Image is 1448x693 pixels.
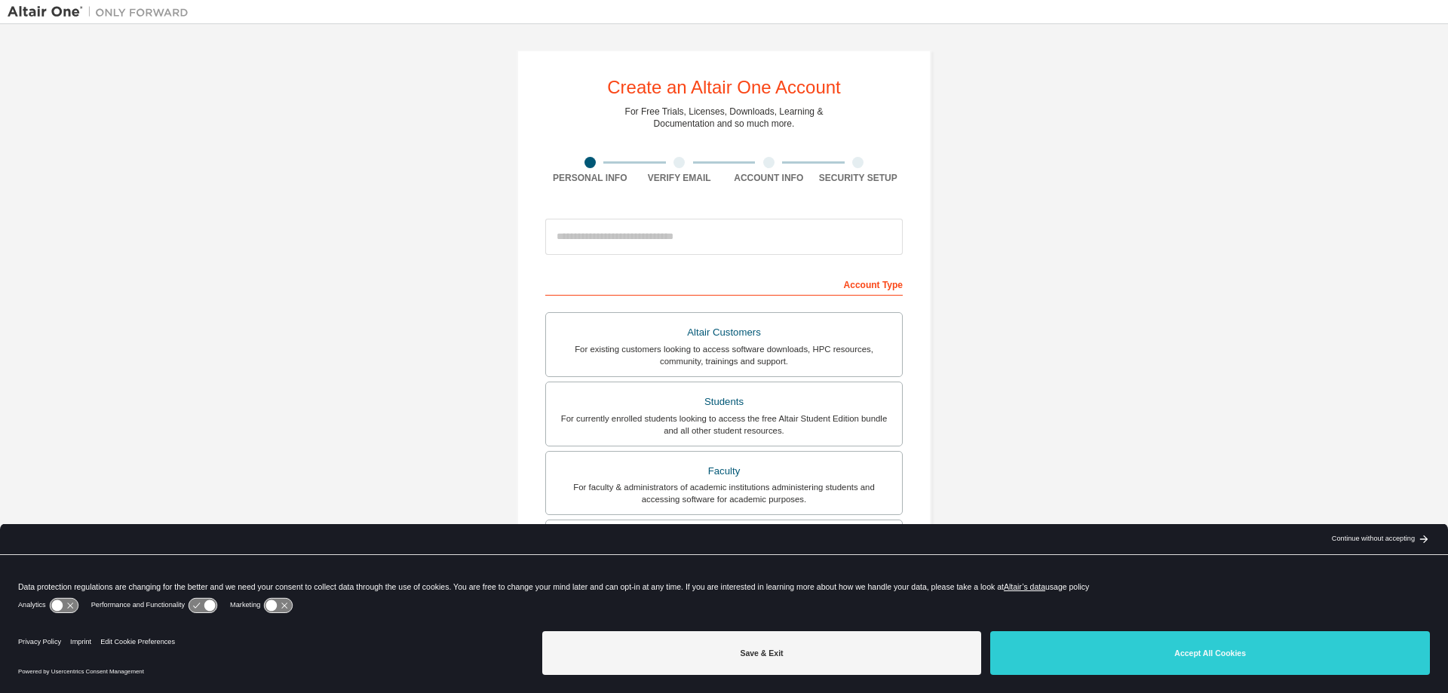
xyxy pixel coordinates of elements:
[545,172,635,184] div: Personal Info
[625,106,824,130] div: For Free Trials, Licenses, Downloads, Learning & Documentation and so much more.
[555,412,893,437] div: For currently enrolled students looking to access the free Altair Student Edition bundle and all ...
[607,78,841,97] div: Create an Altair One Account
[8,5,196,20] img: Altair One
[555,322,893,343] div: Altair Customers
[724,172,814,184] div: Account Info
[555,343,893,367] div: For existing customers looking to access software downloads, HPC resources, community, trainings ...
[555,461,893,482] div: Faculty
[635,172,725,184] div: Verify Email
[545,271,903,296] div: Account Type
[555,391,893,412] div: Students
[814,172,903,184] div: Security Setup
[555,481,893,505] div: For faculty & administrators of academic institutions administering students and accessing softwa...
